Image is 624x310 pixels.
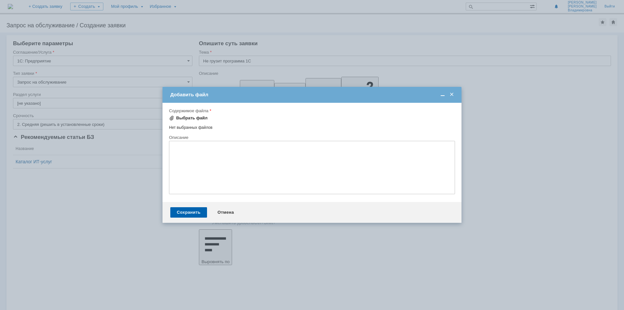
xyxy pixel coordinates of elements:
div: Добавить файл [170,92,455,98]
span: Свернуть (Ctrl + M) [439,92,446,98]
div: Не грузит программа 1С, требует установки новой версии [3,3,95,13]
div: Описание [169,135,454,140]
span: Закрыть [448,92,455,98]
div: Нет выбранных файлов [169,123,455,130]
div: Содержимое файла [169,109,454,113]
div: Выбрать файл [176,115,208,121]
